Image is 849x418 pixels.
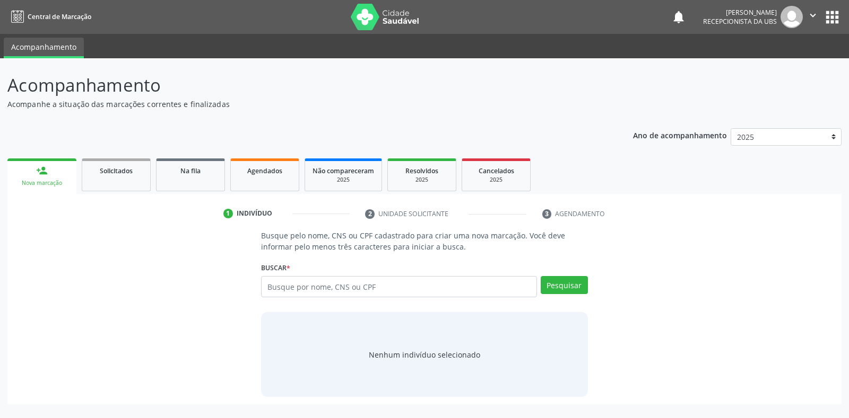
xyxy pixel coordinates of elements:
[541,276,588,294] button: Pesquisar
[313,166,374,175] span: Não compareceram
[703,17,777,26] span: Recepcionista da UBS
[4,38,84,58] a: Acompanhamento
[369,349,480,360] div: Nenhum indivíduo selecionado
[7,99,591,110] p: Acompanhe a situação das marcações correntes e finalizadas
[237,209,272,218] div: Indivíduo
[261,276,536,297] input: Busque por nome, CNS ou CPF
[470,176,523,184] div: 2025
[36,165,48,176] div: person_add
[703,8,777,17] div: [PERSON_NAME]
[15,179,69,187] div: Nova marcação
[7,72,591,99] p: Acompanhamento
[180,166,201,175] span: Na fila
[313,176,374,184] div: 2025
[223,209,233,218] div: 1
[633,128,727,141] p: Ano de acompanhamento
[405,166,438,175] span: Resolvidos
[28,12,91,21] span: Central de Marcação
[7,8,91,25] a: Central de Marcação
[671,10,686,24] button: notifications
[261,260,290,276] label: Buscar
[395,176,448,184] div: 2025
[247,166,282,175] span: Agendados
[100,166,133,175] span: Solicitados
[261,230,587,252] p: Busque pelo nome, CNS ou CPF cadastrado para criar uma nova marcação. Você deve informar pelo men...
[803,6,823,28] button: 
[823,8,842,26] button: apps
[781,6,803,28] img: img
[807,10,819,21] i: 
[479,166,514,175] span: Cancelados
